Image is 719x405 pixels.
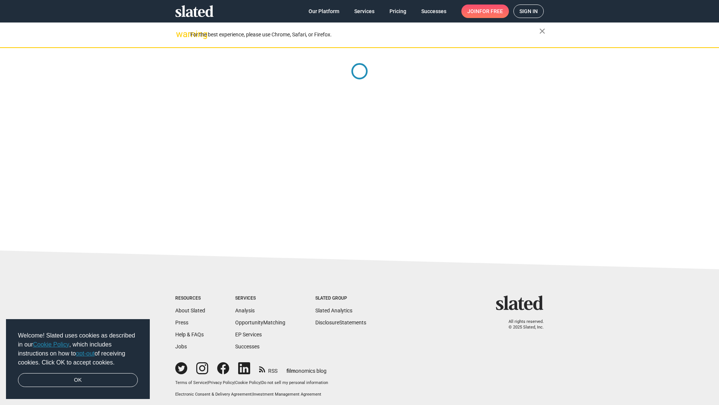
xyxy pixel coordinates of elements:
[175,319,188,325] a: Press
[260,380,261,385] span: |
[176,30,185,39] mat-icon: warning
[538,27,547,36] mat-icon: close
[235,295,285,301] div: Services
[415,4,452,18] a: Successes
[501,319,544,330] p: All rights reserved. © 2025 Slated, Inc.
[175,307,205,313] a: About Slated
[303,4,345,18] a: Our Platform
[309,4,339,18] span: Our Platform
[315,295,366,301] div: Slated Group
[389,4,406,18] span: Pricing
[479,4,503,18] span: for free
[235,331,262,337] a: EP Services
[315,307,352,313] a: Slated Analytics
[286,368,295,374] span: film
[175,392,252,397] a: Electronic Consent & Delivery Agreement
[383,4,412,18] a: Pricing
[175,343,187,349] a: Jobs
[348,4,380,18] a: Services
[235,307,255,313] a: Analysis
[315,319,366,325] a: DisclosureStatements
[461,4,509,18] a: Joinfor free
[354,4,374,18] span: Services
[6,319,150,399] div: cookieconsent
[519,5,538,18] span: Sign in
[175,380,207,385] a: Terms of Service
[235,380,260,385] a: Cookie Policy
[253,392,321,397] a: Investment Management Agreement
[252,392,253,397] span: |
[286,361,327,375] a: filmonomics blog
[18,373,138,387] a: dismiss cookie message
[18,331,138,367] span: Welcome! Slated uses cookies as described in our , which includes instructions on how to of recei...
[33,341,69,348] a: Cookie Policy
[467,4,503,18] span: Join
[234,380,235,385] span: |
[175,295,205,301] div: Resources
[190,30,539,40] div: For the best experience, please use Chrome, Safari, or Firefox.
[421,4,446,18] span: Successes
[235,319,285,325] a: OpportunityMatching
[259,363,277,375] a: RSS
[208,380,234,385] a: Privacy Policy
[235,343,260,349] a: Successes
[207,380,208,385] span: |
[76,350,95,357] a: opt-out
[513,4,544,18] a: Sign in
[175,331,204,337] a: Help & FAQs
[261,380,328,386] button: Do not sell my personal information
